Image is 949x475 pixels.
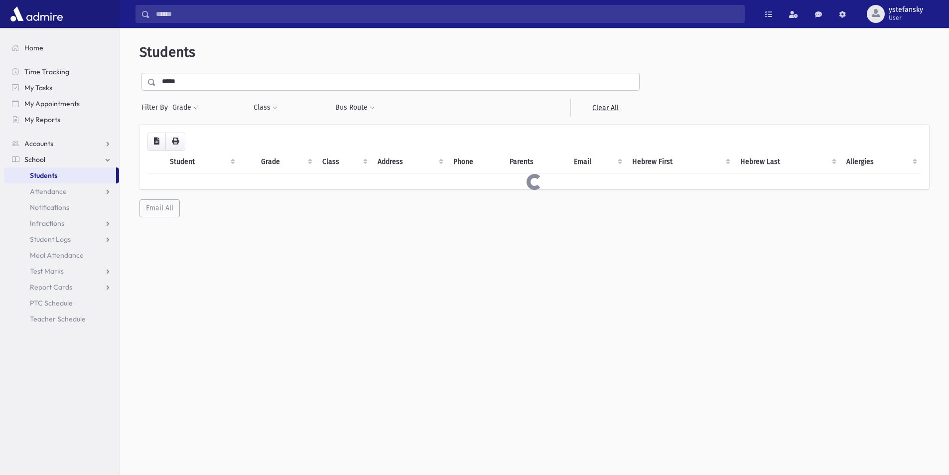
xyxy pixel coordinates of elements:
span: School [24,155,45,164]
a: Students [4,167,116,183]
img: AdmirePro [8,4,65,24]
a: Teacher Schedule [4,311,119,327]
a: Notifications [4,199,119,215]
span: Accounts [24,139,53,148]
button: Email All [139,199,180,217]
a: Student Logs [4,231,119,247]
span: Teacher Schedule [30,315,86,323]
span: Report Cards [30,283,72,292]
span: Test Marks [30,267,64,276]
span: Student Logs [30,235,71,244]
th: Email [568,151,626,173]
a: Clear All [570,99,640,117]
button: Bus Route [335,99,375,117]
span: My Tasks [24,83,52,92]
span: Infractions [30,219,64,228]
th: Student [164,151,239,173]
a: My Tasks [4,80,119,96]
th: Allergies [840,151,921,173]
a: Meal Attendance [4,247,119,263]
a: My Reports [4,112,119,128]
a: Report Cards [4,279,119,295]
a: My Appointments [4,96,119,112]
span: My Reports [24,115,60,124]
input: Search [150,5,744,23]
span: Home [24,43,43,52]
a: Home [4,40,119,56]
a: PTC Schedule [4,295,119,311]
a: Test Marks [4,263,119,279]
button: Class [253,99,278,117]
a: School [4,152,119,167]
span: My Appointments [24,99,80,108]
span: Students [30,171,57,180]
th: Hebrew Last [734,151,841,173]
span: ystefansky [889,6,923,14]
a: Infractions [4,215,119,231]
th: Class [316,151,372,173]
span: Meal Attendance [30,251,84,260]
span: Attendance [30,187,67,196]
a: Time Tracking [4,64,119,80]
span: Notifications [30,203,69,212]
span: PTC Schedule [30,299,73,308]
button: Grade [172,99,199,117]
span: Filter By [141,102,172,113]
th: Hebrew First [626,151,734,173]
span: User [889,14,923,22]
th: Phone [447,151,504,173]
span: Students [139,44,195,60]
th: Address [372,151,447,173]
th: Grade [255,151,316,173]
button: Print [165,133,185,151]
a: Accounts [4,136,119,152]
span: Time Tracking [24,67,69,76]
th: Parents [504,151,568,173]
button: CSV [147,133,166,151]
a: Attendance [4,183,119,199]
